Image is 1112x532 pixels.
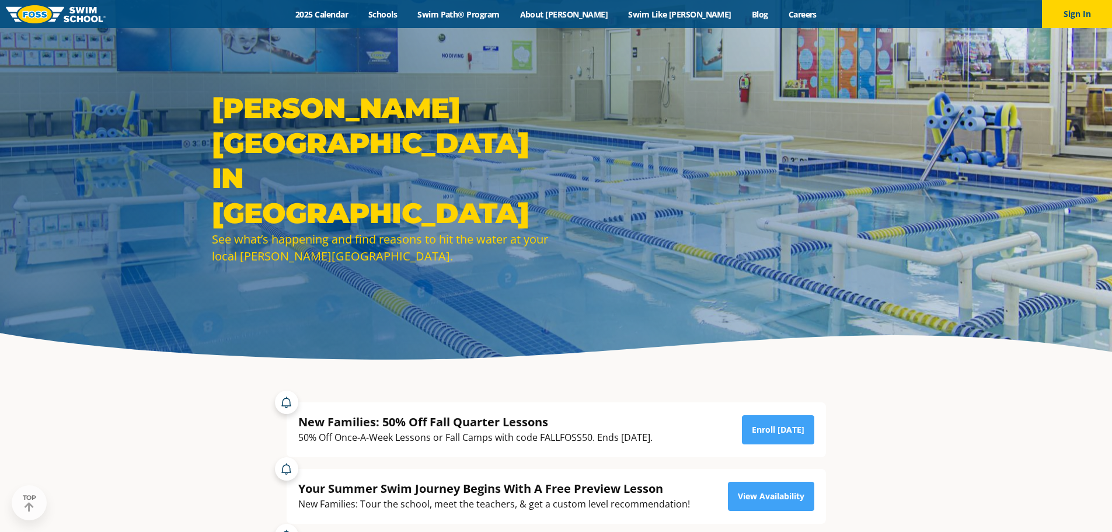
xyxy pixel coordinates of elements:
div: Your Summer Swim Journey Begins With A Free Preview Lesson [298,481,690,496]
a: Blog [741,9,778,20]
a: Enroll [DATE] [742,415,814,444]
h1: [PERSON_NAME][GEOGRAPHIC_DATA] in [GEOGRAPHIC_DATA] [212,91,550,231]
a: Swim Like [PERSON_NAME] [618,9,742,20]
div: 50% Off Once-A-Week Lessons or Fall Camps with code FALLFOSS50. Ends [DATE]. [298,430,653,446]
a: View Availability [728,482,814,511]
a: Swim Path® Program [407,9,510,20]
a: 2025 Calendar [285,9,358,20]
div: TOP [23,494,36,512]
a: Schools [358,9,407,20]
div: New Families: Tour the school, meet the teachers, & get a custom level recommendation! [298,496,690,512]
div: New Families: 50% Off Fall Quarter Lessons [298,414,653,430]
div: See what’s happening and find reasons to hit the water at your local [PERSON_NAME][GEOGRAPHIC_DATA]. [212,231,550,265]
a: About [PERSON_NAME] [510,9,618,20]
img: FOSS Swim School Logo [6,5,106,23]
a: Careers [778,9,827,20]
